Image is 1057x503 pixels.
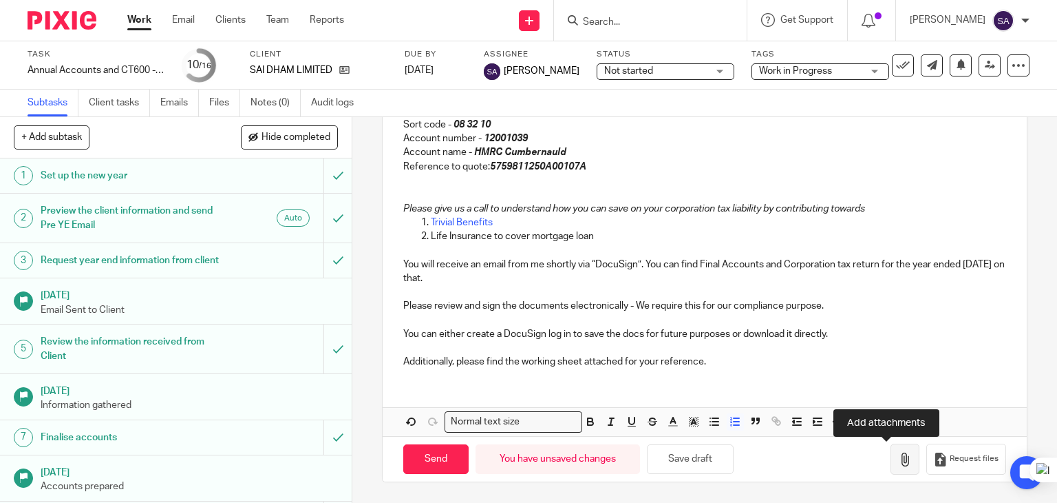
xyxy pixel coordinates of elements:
span: Get Support [780,15,833,25]
small: /16 [199,62,211,70]
a: Clients [215,13,246,27]
div: 1 [14,166,33,185]
label: Tags [751,49,889,60]
a: Work [127,13,151,27]
p: Sort code - [403,118,1007,132]
a: Notes (0) [250,90,301,116]
em: Please give us a call to understand how you can save on your corporation tax liability by contrib... [403,204,865,214]
img: Pixie [28,11,96,30]
h1: Request year end information from client [41,250,220,271]
em: 12001039 [484,134,528,143]
h1: Preview the client information and send Pre YE Email [41,201,220,236]
label: Due by [405,49,467,60]
div: 10 [186,57,211,73]
button: Request files [926,444,1006,475]
input: Send [403,444,469,474]
p: SAI DHAM LIMITED [250,63,332,77]
a: Audit logs [311,90,364,116]
p: You will receive an email from me shortly via “DocuSign”. You can find Final Accounts and Corpora... [403,258,1007,286]
a: Team [266,13,289,27]
div: Annual Accounts and CT600 - (SPV) [28,63,165,77]
span: [DATE] [405,65,434,75]
label: Client [250,49,387,60]
p: Life Insurance to cover mortgage loan [431,229,1007,243]
img: svg%3E [992,10,1014,32]
div: Search for option [445,411,582,433]
p: Accounts prepared [41,480,338,493]
div: 3 [14,251,33,270]
a: Files [209,90,240,116]
h1: Finalise accounts [41,427,220,448]
span: Request files [950,453,999,464]
p: Additionally, please find the working sheet attached for your reference. [403,355,1007,369]
button: + Add subtask [14,125,89,149]
a: Email [172,13,195,27]
div: Auto [277,209,310,227]
div: 5 [14,340,33,359]
p: Information gathered [41,398,338,412]
h1: Review the information received from Client [41,331,220,367]
label: Task [28,49,165,60]
p: You can either create a DocuSign log in to save the docs for future purposes or download it direc... [403,327,1007,341]
h1: Set up the new year [41,165,220,186]
em: 5759811250A00107A [490,162,586,172]
div: 2 [14,209,33,228]
span: Normal text size [448,415,523,429]
img: svg%3E [484,63,500,80]
p: Email Sent to Client [41,303,338,317]
a: Subtasks [28,90,78,116]
p: Reference to quote: [403,160,1007,174]
a: Trivial Benefits [431,218,493,227]
a: Emails [160,90,199,116]
label: Assignee [484,49,579,60]
h1: [DATE] [41,381,338,398]
h1: [DATE] [41,285,338,302]
em: 08 32 10 [453,120,491,130]
input: Search [581,17,705,29]
label: Status [597,49,734,60]
p: Account name - [403,145,1007,159]
input: Search for option [524,415,574,429]
button: Save draft [647,444,734,474]
p: Account number - [403,132,1007,145]
em: HMRC Cumbernauld [474,147,566,157]
p: Please review and sign the documents electronically - We require this for our compliance purpose. [403,299,1007,313]
div: 7 [14,428,33,447]
a: Reports [310,13,344,27]
h1: [DATE] [41,462,338,480]
p: [PERSON_NAME] [910,13,985,27]
a: Client tasks [89,90,150,116]
div: You have unsaved changes [476,444,640,474]
span: [PERSON_NAME] [504,64,579,78]
span: Hide completed [261,132,330,143]
span: Not started [604,66,653,76]
button: Hide completed [241,125,338,149]
span: Work in Progress [759,66,832,76]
